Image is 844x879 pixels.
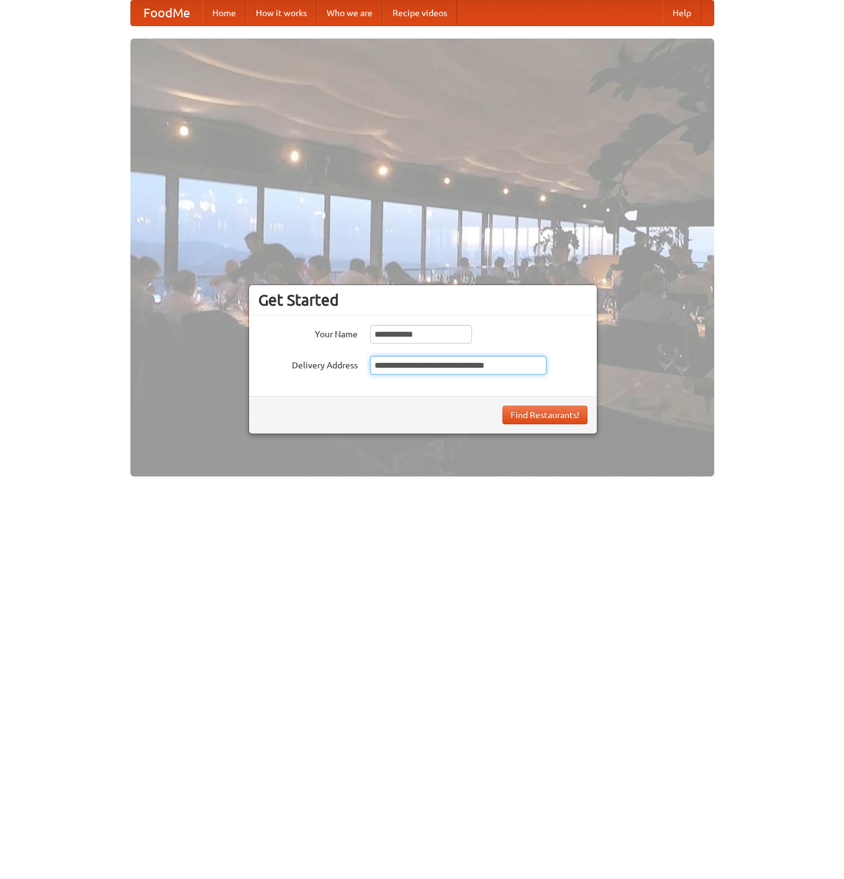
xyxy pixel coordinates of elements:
a: How it works [246,1,317,25]
a: FoodMe [131,1,202,25]
label: Delivery Address [258,356,358,371]
h3: Get Started [258,291,588,309]
button: Find Restaurants! [502,406,588,424]
a: Recipe videos [383,1,457,25]
a: Home [202,1,246,25]
a: Who we are [317,1,383,25]
label: Your Name [258,325,358,340]
a: Help [663,1,701,25]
